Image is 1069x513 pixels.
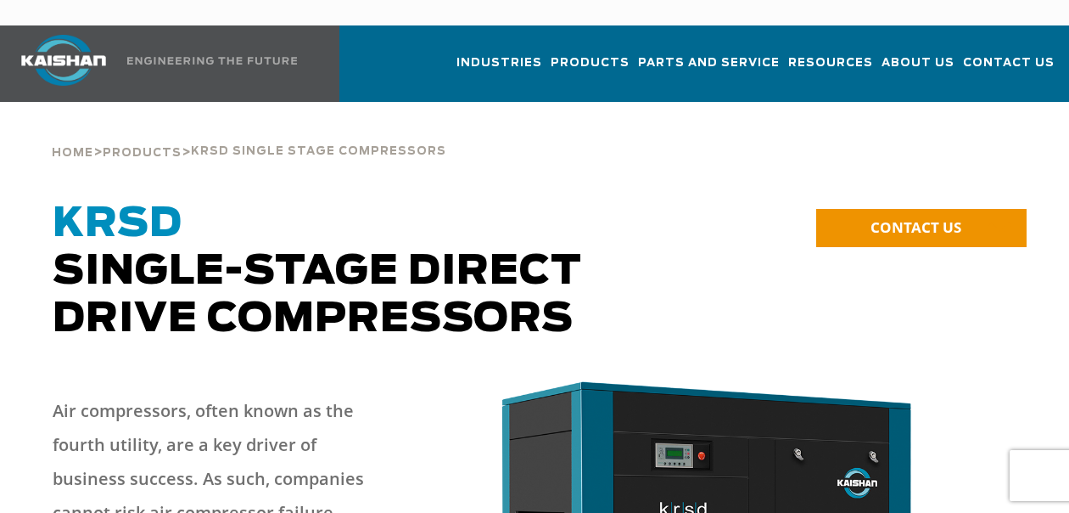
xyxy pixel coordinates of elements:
span: KRSD [53,204,182,245]
a: Contact Us [963,41,1055,99]
a: Products [103,144,182,160]
a: Parts and Service [638,41,780,99]
span: Resources [788,54,873,73]
span: Products [103,148,182,159]
a: Resources [788,41,873,99]
span: Home [52,148,93,159]
span: Industries [456,54,542,73]
a: Industries [456,41,542,99]
a: CONTACT US [816,209,1027,247]
span: Single-Stage Direct Drive Compressors [53,204,582,340]
a: Home [52,144,93,160]
span: krsd single stage compressors [191,146,446,157]
a: About Us [882,41,954,99]
span: About Us [882,54,954,73]
span: Products [551,54,630,73]
a: Products [551,41,630,99]
span: CONTACT US [870,217,961,237]
img: Engineering the future [127,57,297,65]
div: > > [52,102,446,166]
span: Parts and Service [638,54,780,73]
span: Contact Us [963,54,1055,73]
